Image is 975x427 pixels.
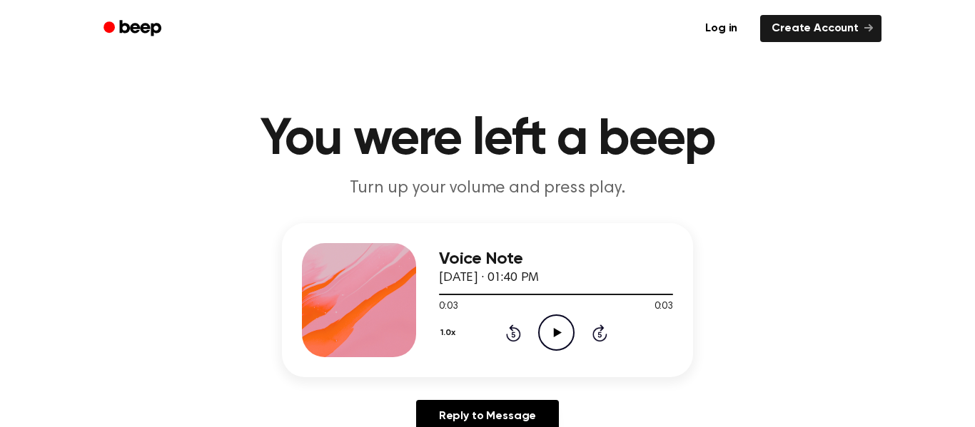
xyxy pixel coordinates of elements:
h3: Voice Note [439,249,673,269]
span: 0:03 [439,299,458,314]
a: Log in [691,12,752,45]
a: Create Account [760,15,881,42]
span: 0:03 [655,299,673,314]
a: Beep [94,15,174,43]
h1: You were left a beep [122,114,853,165]
button: 1.0x [439,321,460,345]
span: [DATE] · 01:40 PM [439,272,539,284]
p: Turn up your volume and press play. [213,177,762,200]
